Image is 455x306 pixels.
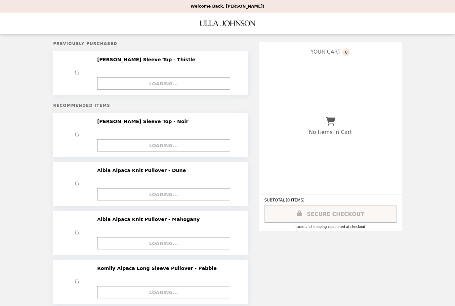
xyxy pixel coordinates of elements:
[264,198,286,202] span: SUBTOTAL
[97,265,220,271] h2: Romily Alpaca Long Sleeve Pullover - Pebble
[97,57,198,63] h2: [PERSON_NAME] Sleeve Top - Thistle
[97,216,202,222] h2: Albia Alpaca Knit Pullover - Mahogany
[342,48,350,56] span: 0
[264,225,396,229] div: Taxes and Shipping calculated at checkout
[53,103,248,108] h5: Recommended Items
[310,49,341,55] span: YOUR CART
[97,167,189,173] h2: Albia Alpaca Knit Pullover - Dune
[97,118,191,124] h2: [PERSON_NAME] Sleeve Top - Noir
[190,4,264,9] p: Welcome Back, [PERSON_NAME]!
[53,41,248,46] h5: Previously Purchased
[286,198,305,202] span: ( 0 ITEMS )
[309,129,352,135] p: No Items In Cart
[200,17,255,30] img: Brand Logo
